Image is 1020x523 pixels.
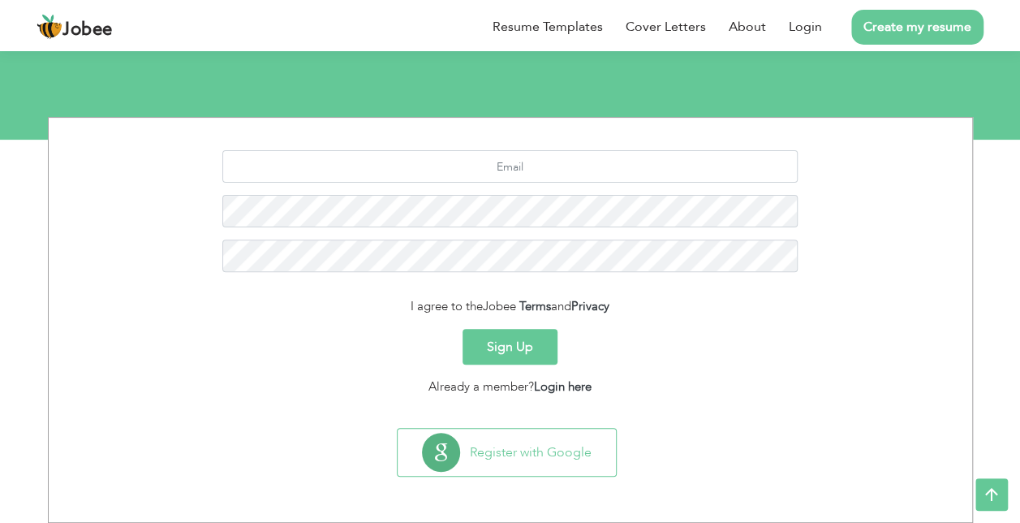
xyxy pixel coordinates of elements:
[37,14,62,40] img: jobee.io
[519,298,551,314] a: Terms
[493,17,603,37] a: Resume Templates
[483,298,516,314] span: Jobee
[729,17,766,37] a: About
[571,298,609,314] a: Privacy
[534,378,592,395] a: Login here
[61,297,960,316] div: I agree to the and
[789,17,822,37] a: Login
[37,14,113,40] a: Jobee
[463,329,557,365] button: Sign Up
[61,378,960,396] div: Already a member?
[398,429,616,476] button: Register with Google
[851,10,983,45] a: Create my resume
[222,150,798,183] input: Email
[62,21,113,39] span: Jobee
[626,17,706,37] a: Cover Letters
